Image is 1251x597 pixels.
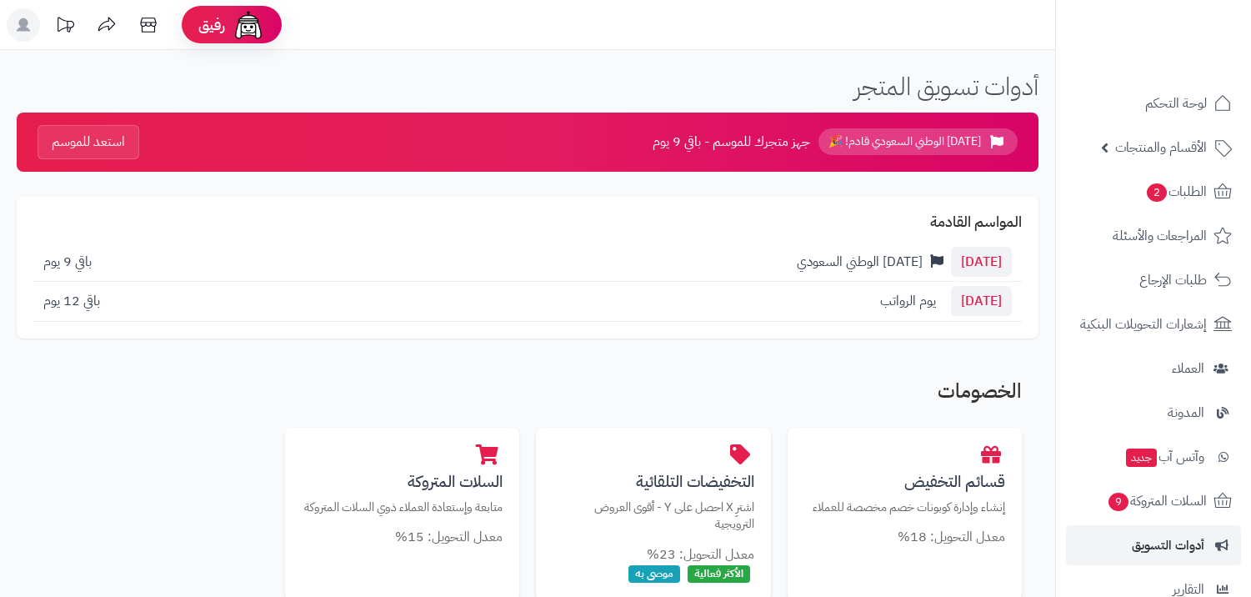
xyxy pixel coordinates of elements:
[232,8,265,42] img: ai-face.png
[1138,44,1235,79] img: logo-2.png
[1115,136,1207,159] span: الأقسام والمنتجات
[1066,304,1241,344] a: إشعارات التحويلات البنكية
[302,473,503,490] h3: السلات المتروكة
[395,527,503,547] small: معدل التحويل: 15%
[1145,92,1207,115] span: لوحة التحكم
[1066,83,1241,123] a: لوحة التحكم
[1113,224,1207,248] span: المراجعات والأسئلة
[553,473,754,490] h3: التخفيضات التلقائية
[44,8,86,46] a: تحديثات المنصة
[33,380,1022,410] h2: الخصومات
[647,544,754,564] small: معدل التحويل: 23%
[1066,525,1241,565] a: أدوات التسويق
[1124,445,1204,469] span: وآتس آب
[1172,357,1204,380] span: العملاء
[198,15,225,35] span: رفيق
[1066,437,1241,477] a: وآتس آبجديد
[302,499,503,516] p: متابعة وإستعادة العملاء ذوي السلات المتروكة
[797,252,923,272] span: [DATE] الوطني السعودي
[880,291,936,311] span: يوم الرواتب
[1080,313,1207,336] span: إشعارات التحويلات البنكية
[43,252,92,272] span: باقي 9 يوم
[1066,172,1241,212] a: الطلبات2
[788,428,1023,564] a: قسائم التخفيضإنشاء وإدارة كوبونات خصم مخصصة للعملاء معدل التحويل: 18%
[804,499,1006,516] p: إنشاء وإدارة كوبونات خصم مخصصة للعملاء
[1132,534,1204,557] span: أدوات التسويق
[1066,260,1241,300] a: طلبات الإرجاع
[1107,489,1207,513] span: السلات المتروكة
[38,125,139,159] button: استعد للموسم
[854,73,1038,100] h1: أدوات تسويق المتجر
[1126,449,1157,467] span: جديد
[898,527,1005,547] small: معدل التحويل: 18%
[43,291,100,311] span: باقي 12 يوم
[818,128,1018,155] span: [DATE] الوطني السعودي قادم! 🎉
[1168,401,1204,424] span: المدونة
[951,286,1012,316] span: [DATE]
[1066,349,1241,389] a: العملاء
[688,565,750,583] span: الأكثر فعالية
[285,428,520,564] a: السلات المتروكةمتابعة وإستعادة العملاء ذوي السلات المتروكة معدل التحويل: 15%
[1066,393,1241,433] a: المدونة
[1108,493,1128,511] span: 9
[951,247,1012,277] span: [DATE]
[653,133,810,152] span: جهز متجرك للموسم - باقي 9 يوم
[1066,481,1241,521] a: السلات المتروكة9
[628,565,680,583] span: موصى به
[1145,180,1207,203] span: الطلبات
[553,499,754,533] p: اشترِ X احصل على Y - أقوى العروض الترويجية
[804,473,1006,490] h3: قسائم التخفيض
[33,213,1022,230] h2: المواسم القادمة
[1066,216,1241,256] a: المراجعات والأسئلة
[1139,268,1207,292] span: طلبات الإرجاع
[1147,183,1167,202] span: 2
